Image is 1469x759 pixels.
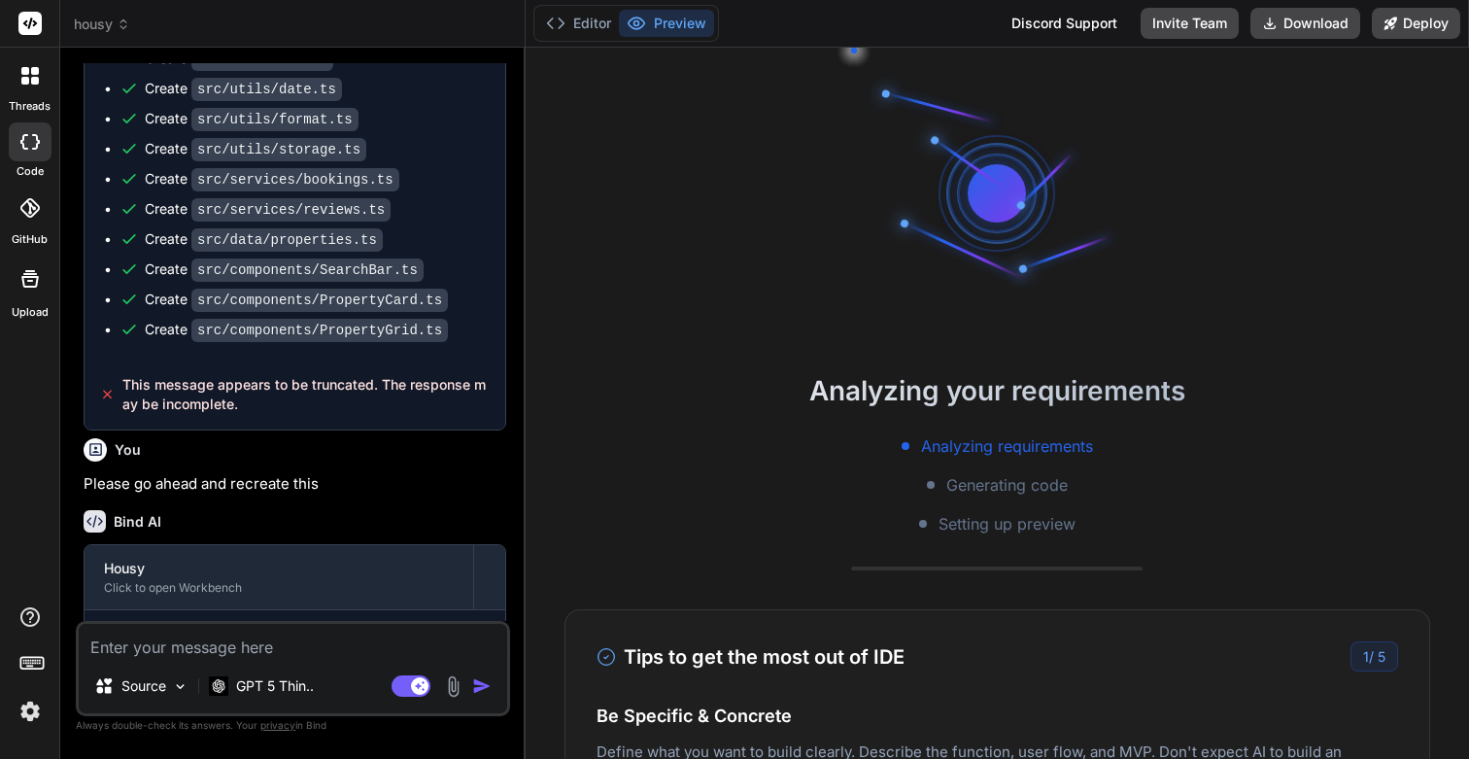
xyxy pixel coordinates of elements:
[1372,8,1460,39] button: Deploy
[84,473,506,496] p: Please go ahead and recreate this
[145,229,383,250] div: Create
[1363,648,1369,665] span: 1
[946,473,1068,497] span: Generating code
[104,580,454,596] div: Click to open Workbench
[145,320,448,340] div: Create
[12,304,49,321] label: Upload
[114,512,161,532] h6: Bind AI
[122,375,489,414] span: This message appears to be truncated. The response may be incomplete.
[191,259,424,282] code: src/components/SearchBar.ts
[145,199,391,220] div: Create
[145,169,399,190] div: Create
[1141,8,1239,39] button: Invite Team
[191,78,342,101] code: src/utils/date.ts
[442,675,464,698] img: attachment
[145,290,448,310] div: Create
[1350,641,1398,672] div: /
[191,138,366,161] code: src/utils/storage.ts
[260,719,295,731] span: privacy
[1378,648,1385,665] span: 5
[236,676,314,696] p: GPT 5 Thin..
[145,79,342,99] div: Create
[921,434,1093,458] span: Analyzing requirements
[209,676,228,695] img: GPT 5 Thinking High
[115,440,141,460] h6: You
[1250,8,1360,39] button: Download
[14,695,47,728] img: settings
[619,10,714,37] button: Preview
[104,559,454,578] div: Housy
[17,163,44,180] label: code
[597,642,905,672] h3: Tips to get the most out of IDE
[191,198,391,222] code: src/services/reviews.ts
[191,228,383,252] code: src/data/properties.ts
[939,512,1076,535] span: Setting up preview
[1000,8,1129,39] div: Discord Support
[538,10,619,37] button: Editor
[191,289,448,312] code: src/components/PropertyCard.ts
[191,168,399,191] code: src/services/bookings.ts
[191,319,448,342] code: src/components/PropertyGrid.ts
[9,98,51,115] label: threads
[597,703,1399,729] h4: Be Specific & Concrete
[145,109,359,129] div: Create
[74,15,130,34] span: housy
[121,676,166,696] p: Source
[76,716,510,735] p: Always double-check its answers. Your in Bind
[145,49,333,69] div: Create
[85,545,473,609] button: HousyClick to open Workbench
[145,259,424,280] div: Create
[172,678,188,695] img: Pick Models
[12,231,48,248] label: GitHub
[472,676,492,696] img: icon
[145,139,366,159] div: Create
[191,108,359,131] code: src/utils/format.ts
